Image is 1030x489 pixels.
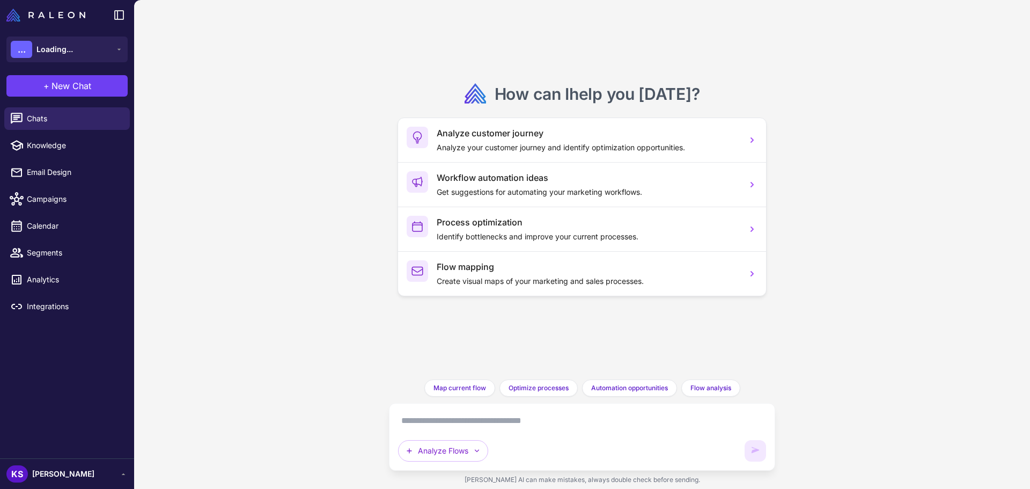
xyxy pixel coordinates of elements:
h3: Flow mapping [437,260,738,273]
a: Email Design [4,161,130,184]
span: Chats [27,113,121,125]
a: Knowledge [4,134,130,157]
div: KS [6,465,28,483]
h3: Workflow automation ideas [437,171,738,184]
p: Create visual maps of your marketing and sales processes. [437,275,738,287]
span: Segments [27,247,121,259]
button: Flow analysis [681,379,740,397]
h3: Analyze customer journey [437,127,738,140]
p: Identify bottlenecks and improve your current processes. [437,231,738,243]
button: Map current flow [424,379,495,397]
p: Analyze your customer journey and identify optimization opportunities. [437,142,738,154]
span: help you [DATE] [569,84,691,104]
a: Chats [4,107,130,130]
span: Map current flow [433,383,486,393]
span: New Chat [51,79,91,92]
span: Loading... [36,43,73,55]
span: Analytics [27,274,121,286]
span: + [43,79,49,92]
span: Email Design [27,166,121,178]
a: Raleon Logo [6,9,90,21]
span: [PERSON_NAME] [32,468,94,480]
a: Analytics [4,268,130,291]
span: Knowledge [27,140,121,151]
span: Integrations [27,301,121,312]
span: Automation opportunities [591,383,668,393]
button: +New Chat [6,75,128,97]
a: Campaigns [4,188,130,210]
h2: How can I ? [495,83,700,105]
button: Analyze Flows [398,440,488,462]
a: Segments [4,242,130,264]
button: Automation opportunities [582,379,677,397]
span: Optimize processes [509,383,569,393]
span: Calendar [27,220,121,232]
img: Raleon Logo [6,9,85,21]
button: Optimize processes [499,379,578,397]
div: [PERSON_NAME] AI can make mistakes, always double check before sending. [389,471,775,489]
h3: Process optimization [437,216,738,229]
a: Calendar [4,215,130,237]
button: ...Loading... [6,37,128,62]
a: Integrations [4,295,130,318]
p: Get suggestions for automating your marketing workflows. [437,186,738,198]
span: Campaigns [27,193,121,205]
div: ... [11,41,32,58]
span: Flow analysis [690,383,731,393]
